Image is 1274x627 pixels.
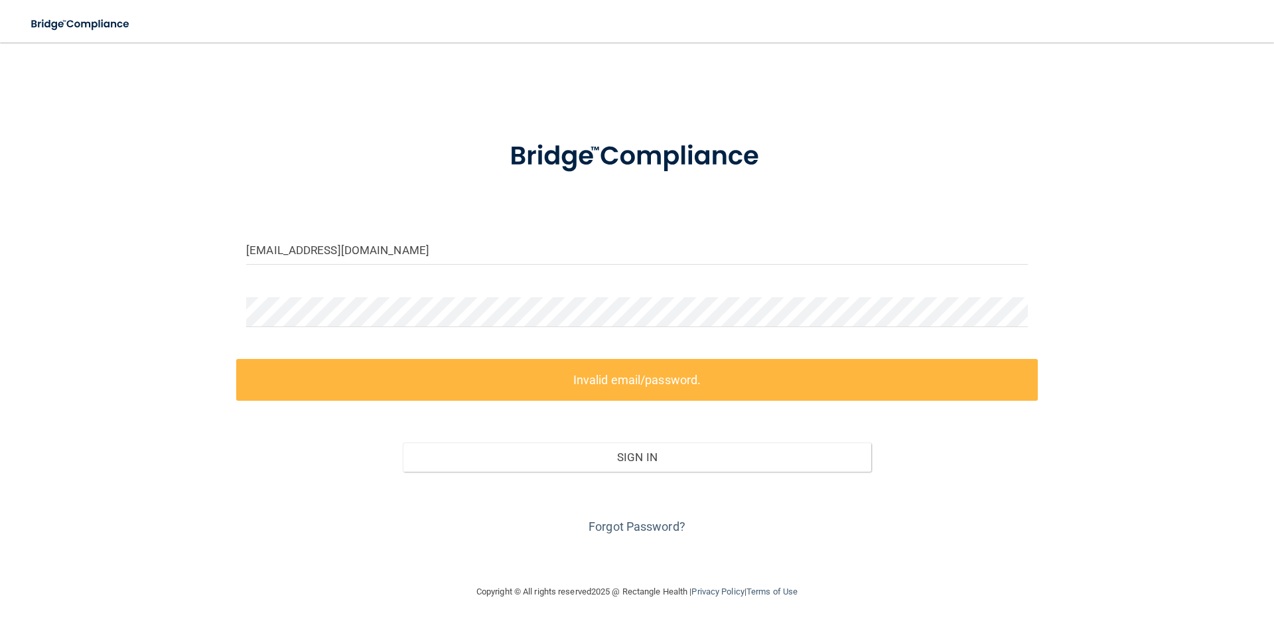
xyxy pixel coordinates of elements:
[20,11,142,38] img: bridge_compliance_login_screen.278c3ca4.svg
[236,359,1038,401] label: Invalid email/password.
[395,571,879,613] div: Copyright © All rights reserved 2025 @ Rectangle Health | |
[246,235,1028,265] input: Email
[746,587,798,596] a: Terms of Use
[589,520,685,533] a: Forgot Password?
[403,443,872,472] button: Sign In
[482,122,792,191] img: bridge_compliance_login_screen.278c3ca4.svg
[691,587,744,596] a: Privacy Policy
